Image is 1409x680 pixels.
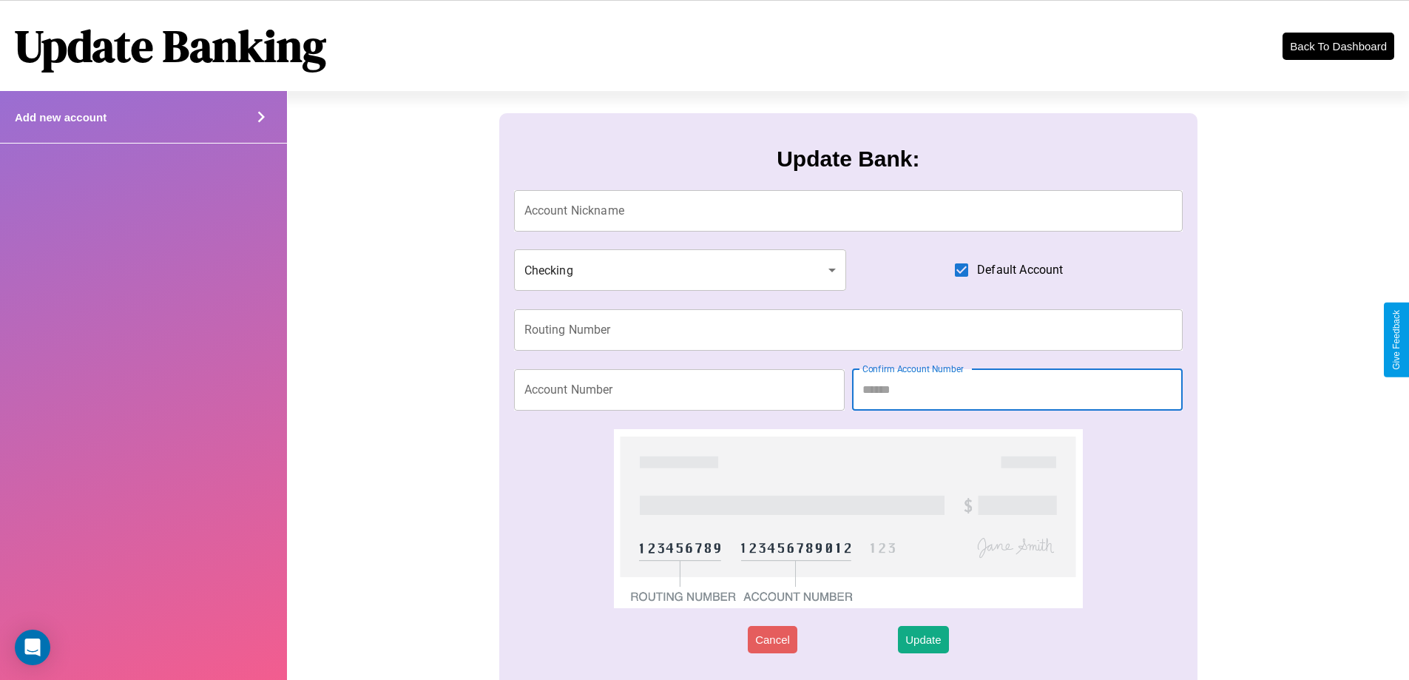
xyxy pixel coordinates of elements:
[777,147,919,172] h3: Update Bank:
[977,261,1063,279] span: Default Account
[614,429,1082,608] img: check
[748,626,797,653] button: Cancel
[898,626,948,653] button: Update
[514,249,847,291] div: Checking
[1391,310,1402,370] div: Give Feedback
[1283,33,1394,60] button: Back To Dashboard
[15,630,50,665] div: Open Intercom Messenger
[15,111,107,124] h4: Add new account
[862,363,964,375] label: Confirm Account Number
[15,16,326,76] h1: Update Banking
